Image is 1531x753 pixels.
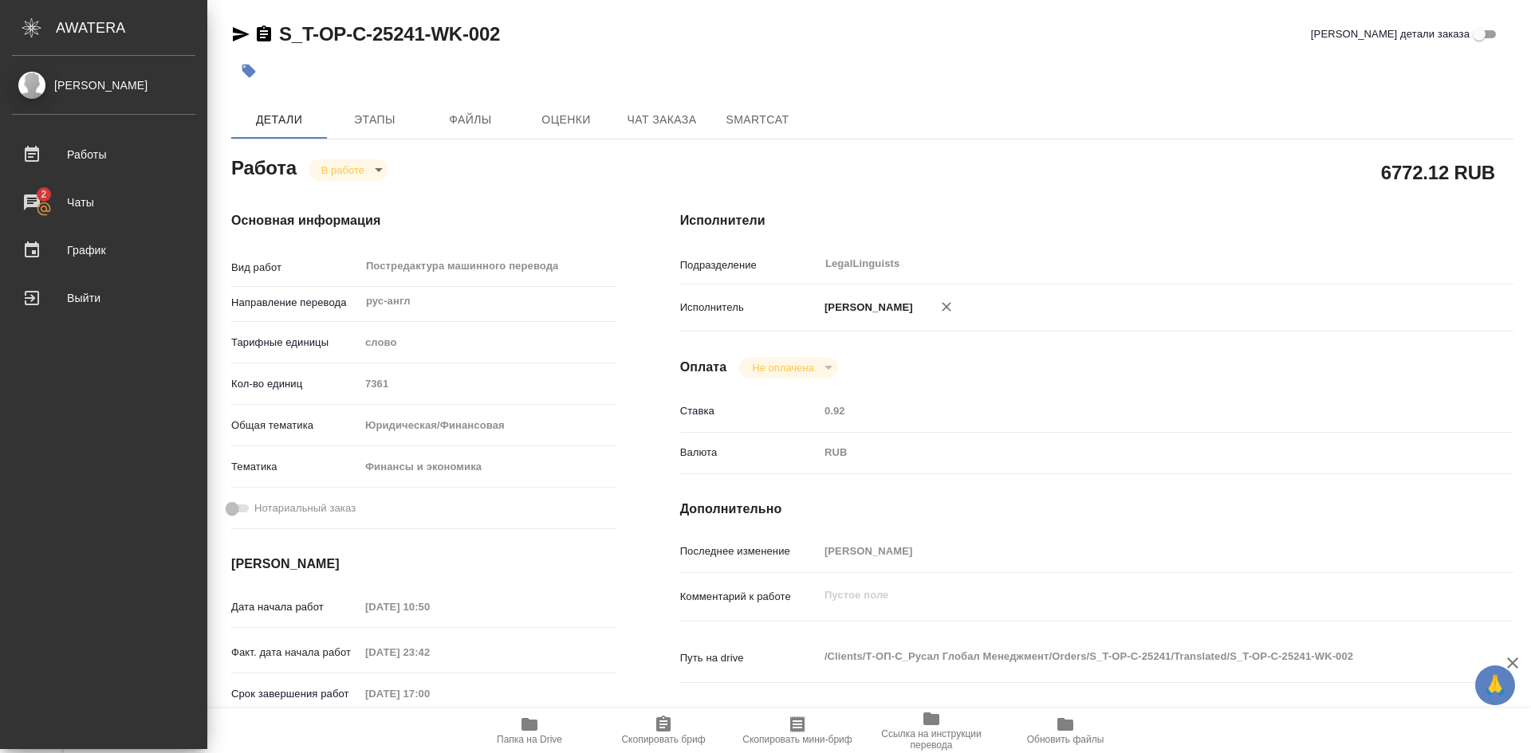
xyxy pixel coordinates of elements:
h4: Исполнители [680,211,1513,230]
div: В работе [739,357,837,378]
span: Оценки [528,110,604,130]
p: Ставка [680,403,819,419]
input: Пустое поле [360,372,616,395]
span: Нотариальный заказ [254,500,356,516]
span: SmartCat [719,110,796,130]
p: Исполнитель [680,300,819,316]
input: Пустое поле [360,641,499,664]
button: Не оплачена [747,361,818,375]
a: Выйти [4,278,203,318]
span: 2 [31,186,56,202]
button: Скопировать бриф [596,708,730,753]
h4: Основная информация [231,211,616,230]
div: В работе [309,159,388,181]
div: RUB [819,439,1444,466]
span: Файлы [432,110,509,130]
span: Скопировать мини-бриф [742,734,852,745]
div: Чаты [12,190,195,214]
button: 🙏 [1475,665,1515,705]
div: [PERSON_NAME] [12,76,195,94]
a: S_T-OP-C-25241-WK-002 [279,23,500,45]
div: Работы [12,143,195,167]
textarea: /Clients/Т-ОП-С_Русал Глобал Менеджмент/Orders/S_T-OP-C-25241/Translated/S_T-OP-C-25241-WK-002 [819,643,1444,670]
h2: 6772.12 RUB [1381,159,1495,186]
p: Последнее изменение [680,543,819,559]
p: Путь на drive [680,650,819,666]
span: 🙏 [1482,669,1509,702]
p: Тематика [231,459,360,475]
p: Факт. дата начала работ [231,645,360,661]
a: График [4,230,203,270]
p: Кол-во единиц [231,376,360,392]
h4: Дополнительно [680,500,1513,519]
input: Пустое поле [360,682,499,705]
div: Выйти [12,286,195,310]
input: Пустое поле [819,539,1444,563]
p: Комментарий к работе [680,589,819,605]
input: Пустое поле [819,399,1444,422]
h4: Оплата [680,358,727,377]
div: слово [360,329,616,356]
button: Добавить тэг [231,53,266,88]
span: Обновить файлы [1027,734,1104,745]
input: Пустое поле [360,595,499,618]
button: Ссылка на инструкции перевода [864,708,998,753]
p: Подразделение [680,257,819,273]
p: Тарифные единицы [231,335,360,351]
button: Скопировать ссылку [254,25,274,44]
h2: Работа [231,152,297,181]
span: [PERSON_NAME] детали заказа [1311,26,1470,42]
span: Ссылка на инструкции перевода [874,728,989,751]
span: Детали [241,110,317,130]
span: Папка на Drive [497,734,562,745]
button: Скопировать мини-бриф [730,708,864,753]
p: Валюта [680,445,819,461]
p: Срок завершения работ [231,686,360,702]
button: В работе [317,163,369,177]
a: Работы [4,135,203,175]
span: Скопировать бриф [621,734,705,745]
p: Вид работ [231,260,360,276]
h4: [PERSON_NAME] [231,555,616,574]
p: Дата начала работ [231,599,360,615]
div: AWATERA [56,12,207,44]
button: Папка на Drive [462,708,596,753]
div: Финансы и экономика [360,453,616,480]
span: Этапы [337,110,413,130]
p: Направление перевода [231,295,360,311]
button: Обновить файлы [998,708,1132,753]
div: Юридическая/Финансовая [360,412,616,439]
div: График [12,238,195,262]
p: [PERSON_NAME] [819,300,913,316]
span: Чат заказа [624,110,700,130]
button: Скопировать ссылку для ЯМессенджера [231,25,250,44]
a: 2Чаты [4,182,203,222]
p: Общая тематика [231,418,360,433]
button: Удалить исполнителя [929,289,964,324]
